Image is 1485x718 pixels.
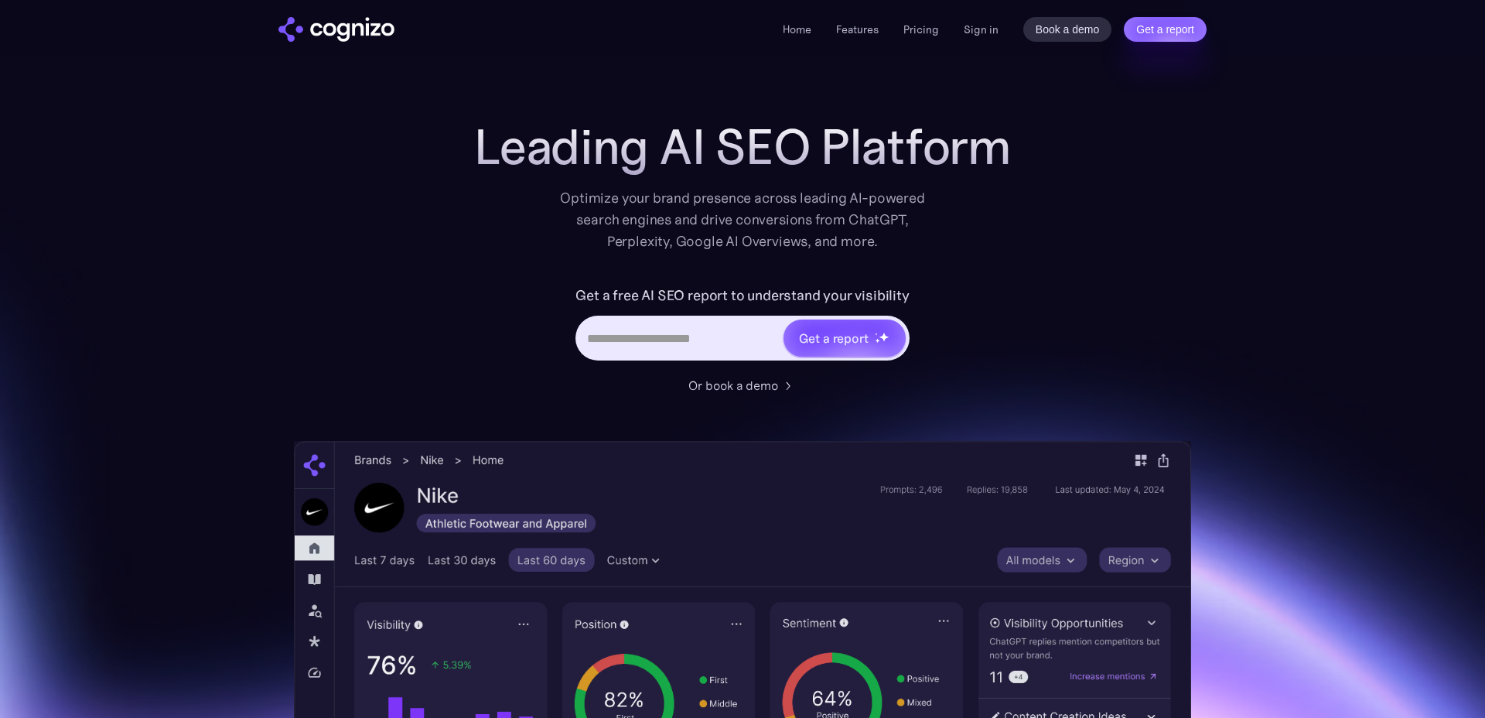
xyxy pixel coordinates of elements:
a: home [278,17,394,42]
a: Pricing [903,22,939,36]
div: Optimize your brand presence across leading AI-powered search engines and drive conversions from ... [552,187,933,252]
a: Features [836,22,879,36]
a: Get a reportstarstarstar [782,318,907,358]
div: Or book a demo [688,376,778,395]
div: Get a report [799,329,869,347]
a: Book a demo [1023,17,1112,42]
form: Hero URL Input Form [575,283,909,368]
a: Get a report [1124,17,1207,42]
img: star [875,333,877,335]
a: Home [783,22,811,36]
img: star [879,332,889,342]
h1: Leading AI SEO Platform [474,119,1011,175]
a: Or book a demo [688,376,797,395]
label: Get a free AI SEO report to understand your visibility [575,283,909,308]
a: Sign in [964,20,999,39]
img: cognizo logo [278,17,394,42]
img: star [875,338,880,344]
